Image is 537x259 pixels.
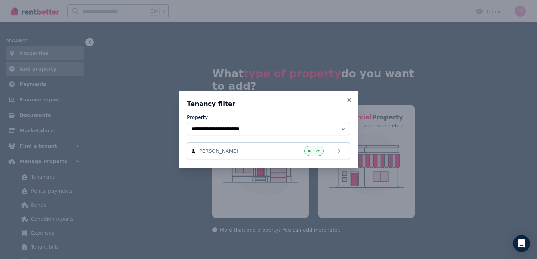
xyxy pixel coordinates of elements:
[187,114,208,121] label: Property
[308,148,321,154] span: Active
[198,147,278,154] span: [PERSON_NAME]
[187,142,350,159] a: [PERSON_NAME]Active
[513,235,530,252] div: Open Intercom Messenger
[187,100,350,108] h3: Tenancy filter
